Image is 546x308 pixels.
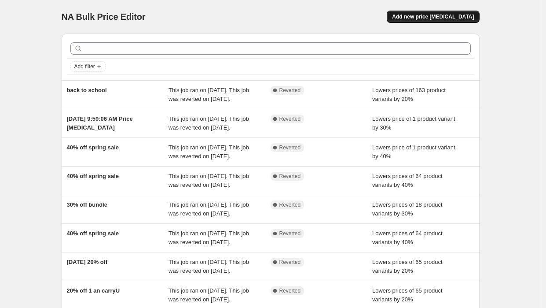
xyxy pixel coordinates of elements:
[372,287,443,303] span: Lowers prices of 65 product variants by 20%
[169,287,249,303] span: This job ran on [DATE]. This job was reverted on [DATE].
[169,201,249,217] span: This job ran on [DATE]. This job was reverted on [DATE].
[169,173,249,188] span: This job ran on [DATE]. This job was reverted on [DATE].
[279,259,301,266] span: Reverted
[67,201,107,208] span: 30% off bundle
[67,230,119,237] span: 40% off spring sale
[372,144,455,160] span: Lowers price of 1 product variant by 40%
[67,115,133,131] span: [DATE] 9:59:06 AM Price [MEDICAL_DATA]
[67,144,119,151] span: 40% off spring sale
[74,63,95,70] span: Add filter
[372,201,443,217] span: Lowers prices of 18 product variants by 30%
[67,87,107,93] span: back to school
[169,230,249,245] span: This job ran on [DATE]. This job was reverted on [DATE].
[372,230,443,245] span: Lowers prices of 64 product variants by 40%
[279,230,301,237] span: Reverted
[279,87,301,94] span: Reverted
[67,287,120,294] span: 20% off 1 an carryU
[372,115,455,131] span: Lowers price of 1 product variant by 30%
[62,12,146,22] span: NA Bulk Price Editor
[372,173,443,188] span: Lowers prices of 64 product variants by 40%
[387,11,479,23] button: Add new price [MEDICAL_DATA]
[279,115,301,122] span: Reverted
[279,173,301,180] span: Reverted
[372,87,446,102] span: Lowers prices of 163 product variants by 20%
[279,287,301,294] span: Reverted
[70,61,106,72] button: Add filter
[169,115,249,131] span: This job ran on [DATE]. This job was reverted on [DATE].
[169,87,249,102] span: This job ran on [DATE]. This job was reverted on [DATE].
[169,144,249,160] span: This job ran on [DATE]. This job was reverted on [DATE].
[372,259,443,274] span: Lowers prices of 65 product variants by 20%
[169,259,249,274] span: This job ran on [DATE]. This job was reverted on [DATE].
[67,173,119,179] span: 40% off spring sale
[67,259,108,265] span: [DATE] 20% off
[279,201,301,208] span: Reverted
[279,144,301,151] span: Reverted
[392,13,474,20] span: Add new price [MEDICAL_DATA]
